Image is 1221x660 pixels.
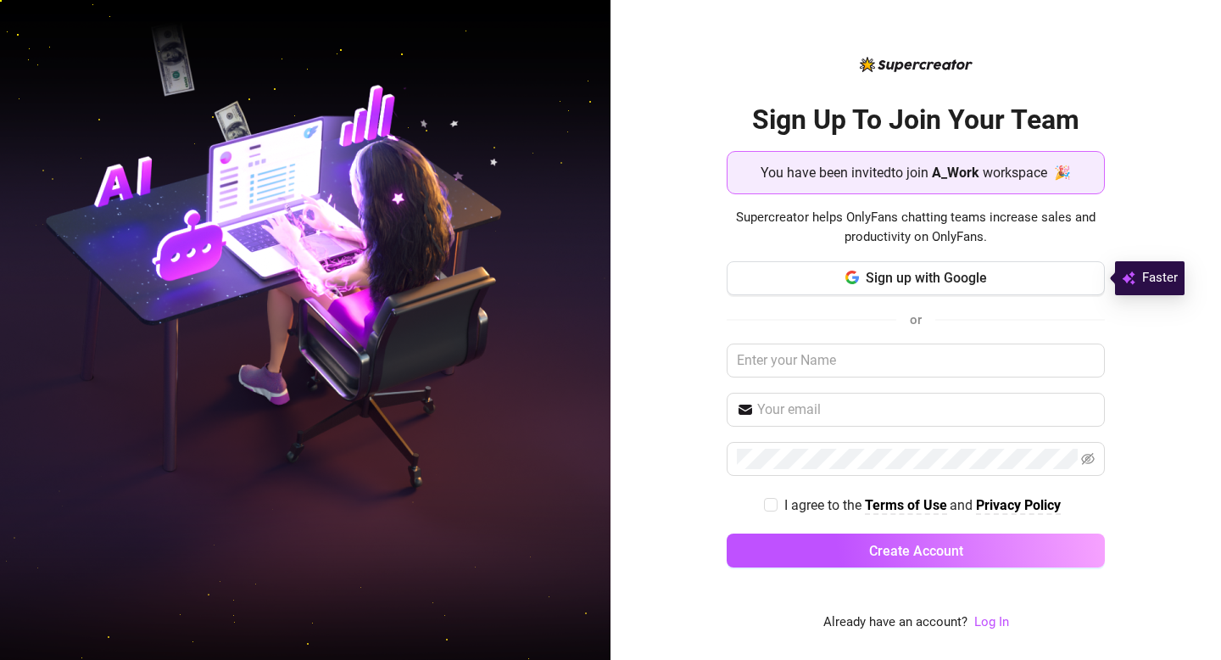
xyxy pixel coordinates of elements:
[860,57,973,72] img: logo-BBDzfeDw.svg
[910,312,922,327] span: or
[865,497,947,513] strong: Terms of Use
[727,103,1105,137] h2: Sign Up To Join Your Team
[1142,268,1178,288] span: Faster
[974,612,1009,633] a: Log In
[727,261,1105,295] button: Sign up with Google
[866,270,987,286] span: Sign up with Google
[1081,452,1095,466] span: eye-invisible
[976,497,1061,515] a: Privacy Policy
[932,165,979,181] strong: A_Work
[761,162,928,183] span: You have been invited to join
[865,497,947,515] a: Terms of Use
[974,614,1009,629] a: Log In
[1122,268,1135,288] img: svg%3e
[727,208,1105,248] span: Supercreator helps OnlyFans chatting teams increase sales and productivity on OnlyFans.
[976,497,1061,513] strong: Privacy Policy
[950,497,976,513] span: and
[757,400,1095,420] input: Your email
[869,543,963,559] span: Create Account
[823,612,967,633] span: Already have an account?
[983,162,1071,183] span: workspace 🎉
[727,344,1105,378] input: Enter your Name
[784,497,865,513] span: I agree to the
[727,534,1105,568] button: Create Account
